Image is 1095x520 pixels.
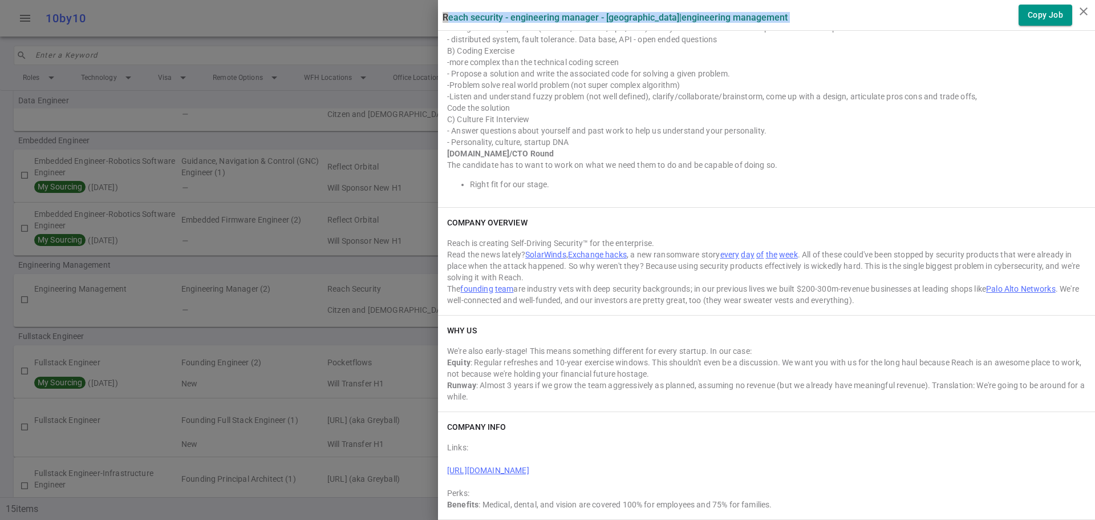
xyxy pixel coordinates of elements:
[447,68,1086,79] div: - Propose a solution and write the associated code for solving a given problem.
[447,34,1086,45] div: - distributed system, fault tolerance. Data base, API - open ended questions
[1077,5,1090,18] i: close
[779,250,798,259] a: week
[447,136,1086,148] div: - Personality, culture, startup DNA
[568,250,627,259] a: Exchange hacks
[447,249,1086,283] div: Read the news lately? , , a new ransomware story . All of these could've been stopped by security...
[447,91,1086,102] div: -Listen and understand fuzzy problem (not well defined), clarify/collaborate/brainstorm, come up ...
[447,57,1086,68] div: -more complex than the technical coding screen
[447,149,554,158] strong: [DOMAIN_NAME]/CTO Round
[447,437,1086,510] div: Links: Perks:
[447,159,1086,171] div: The candidate has to want to work on what we need them to do and be capable of doing so.
[766,250,777,259] a: the
[447,499,1086,510] div: : Medical, dental, and vision are covered 100% for employees and 75% for families.
[447,358,471,367] strong: Equity
[447,125,1086,136] div: - Answer questions about yourself and past work to help us understand your personality.
[720,250,740,259] a: every
[1019,5,1072,26] button: Copy Job
[447,102,1086,114] div: Code the solution
[741,250,754,259] a: day
[447,79,1086,91] div: -Problem solve real world problem (not super complex algorithm)
[525,250,566,259] a: SolarWinds
[447,217,528,228] h6: COMPANY OVERVIEW
[447,237,1086,249] div: Reach is creating Self-Driving Security™ for the enterprise.
[447,45,1086,57] div: B) Coding Exercise
[447,380,1086,402] div: : Almost 3 years if we grow the team aggressively as planned, assuming no revenue (but we already...
[447,325,477,336] h6: WHY US
[447,283,1086,306] div: The are industry vets with deep security backgrounds; in our previous lives we built $200-300m-re...
[447,500,478,509] strong: Benefits
[443,12,788,23] label: Reach Security - Engineering Manager - [GEOGRAPHIC_DATA] | Engineering Management
[447,357,1086,380] div: : Regular refreshes and 10-year exercise windows. This shouldn't even be a discussion. We want yo...
[460,284,493,293] a: founding
[447,114,1086,125] div: C) Culture Fit Interview
[447,381,476,390] strong: Runway
[495,284,514,293] a: team
[986,284,1056,293] a: Palo Alto Networks
[470,179,1086,190] li: Right fit for our stage.
[447,421,506,433] h6: COMPANY INFO
[756,250,764,259] a: of
[447,466,529,475] a: [URL][DOMAIN_NAME]
[447,345,1086,357] div: We're also early-stage! This means something different for every startup. In our case:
